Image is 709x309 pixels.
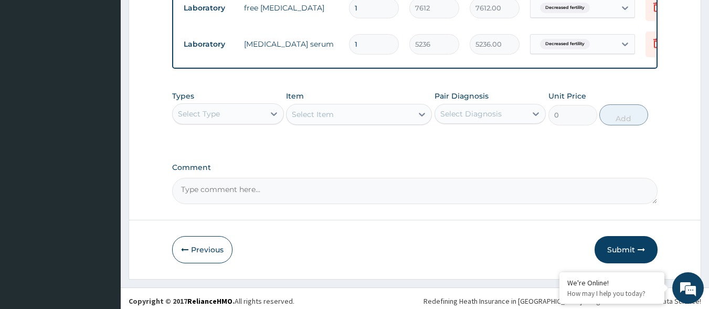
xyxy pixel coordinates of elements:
img: d_794563401_company_1708531726252_794563401 [19,52,43,79]
button: Add [599,104,648,125]
div: Select Type [178,109,220,119]
span: Decreased fertility [540,3,590,13]
span: Decreased fertility [540,39,590,49]
div: Minimize live chat window [172,5,197,30]
textarea: Type your message and hit 'Enter' [5,201,200,238]
label: Item [286,91,304,101]
button: Submit [595,236,658,263]
strong: Copyright © 2017 . [129,296,235,306]
p: How may I help you today? [567,289,657,298]
div: Redefining Heath Insurance in [GEOGRAPHIC_DATA] using Telemedicine and Data Science! [424,296,701,306]
label: Comment [172,163,658,172]
td: Laboratory [178,35,239,54]
label: Pair Diagnosis [435,91,489,101]
div: Select Diagnosis [440,109,502,119]
td: [MEDICAL_DATA] serum [239,34,344,55]
div: Chat with us now [55,59,176,72]
label: Unit Price [548,91,586,101]
span: We're online! [61,90,145,196]
button: Previous [172,236,232,263]
label: Types [172,92,194,101]
div: We're Online! [567,278,657,287]
a: RelianceHMO [187,296,232,306]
